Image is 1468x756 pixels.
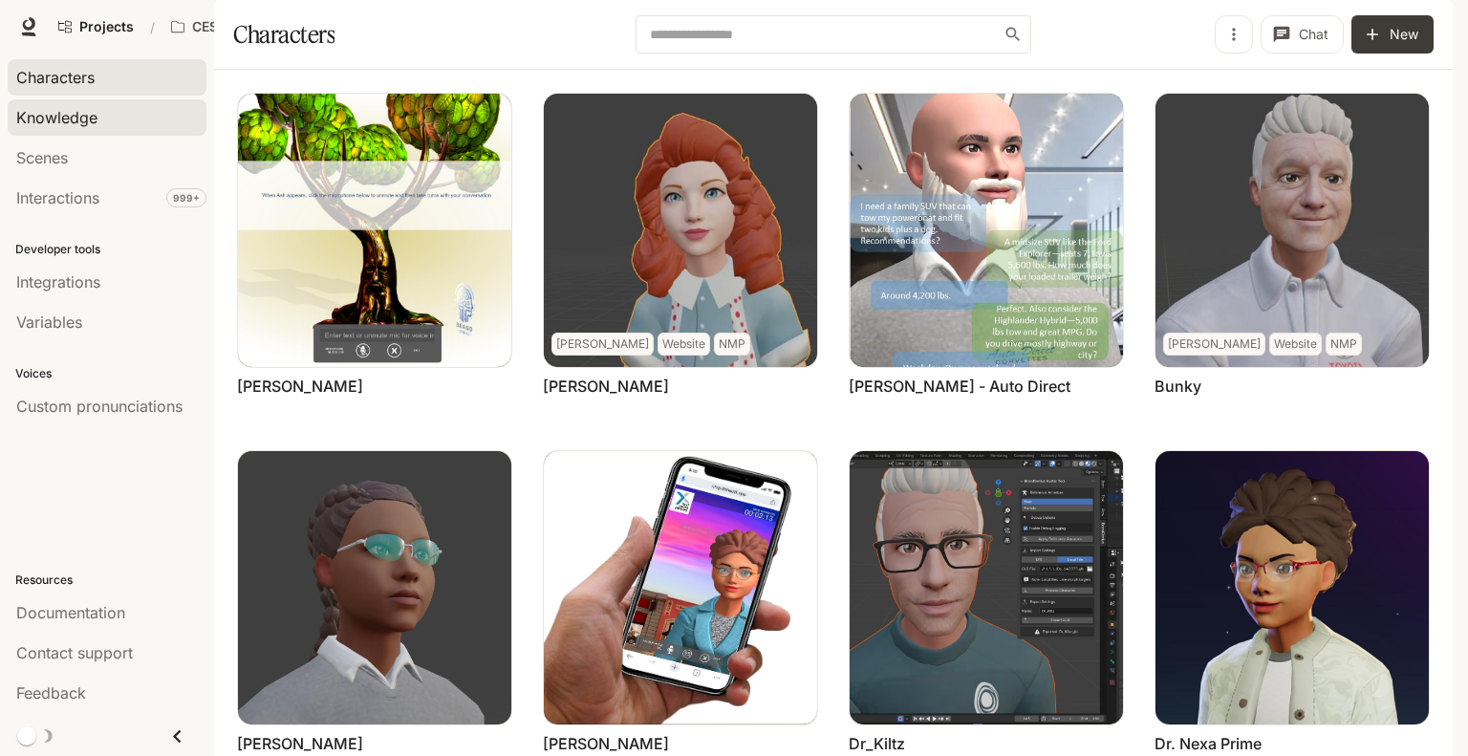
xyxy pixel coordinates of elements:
a: [PERSON_NAME] [237,376,363,397]
a: [PERSON_NAME] [543,376,669,397]
button: New [1351,15,1434,54]
a: Dr_Kiltz [849,733,905,754]
img: Barbara [544,94,817,367]
img: Cliff-Rusnak [544,451,817,724]
p: CES AI Demos [192,19,285,35]
a: [PERSON_NAME] [543,733,669,754]
a: Dr. Nexa Prime [1155,733,1262,754]
a: Go to projects [50,8,142,46]
img: Bob - Auto Direct [850,94,1123,367]
img: Dr_Kiltz [850,451,1123,724]
button: Chat [1261,15,1344,54]
a: Bunky [1155,376,1201,397]
a: [PERSON_NAME] [237,733,363,754]
img: Dr. Nexa Prime [1155,451,1429,724]
img: Bunky [1155,94,1429,367]
span: Projects [79,19,134,35]
img: Ash Adman [238,94,511,367]
button: All workspaces [162,8,314,46]
a: [PERSON_NAME] - Auto Direct [849,376,1070,397]
h1: Characters [233,15,335,54]
img: Charles [238,451,511,724]
div: / [142,17,162,37]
